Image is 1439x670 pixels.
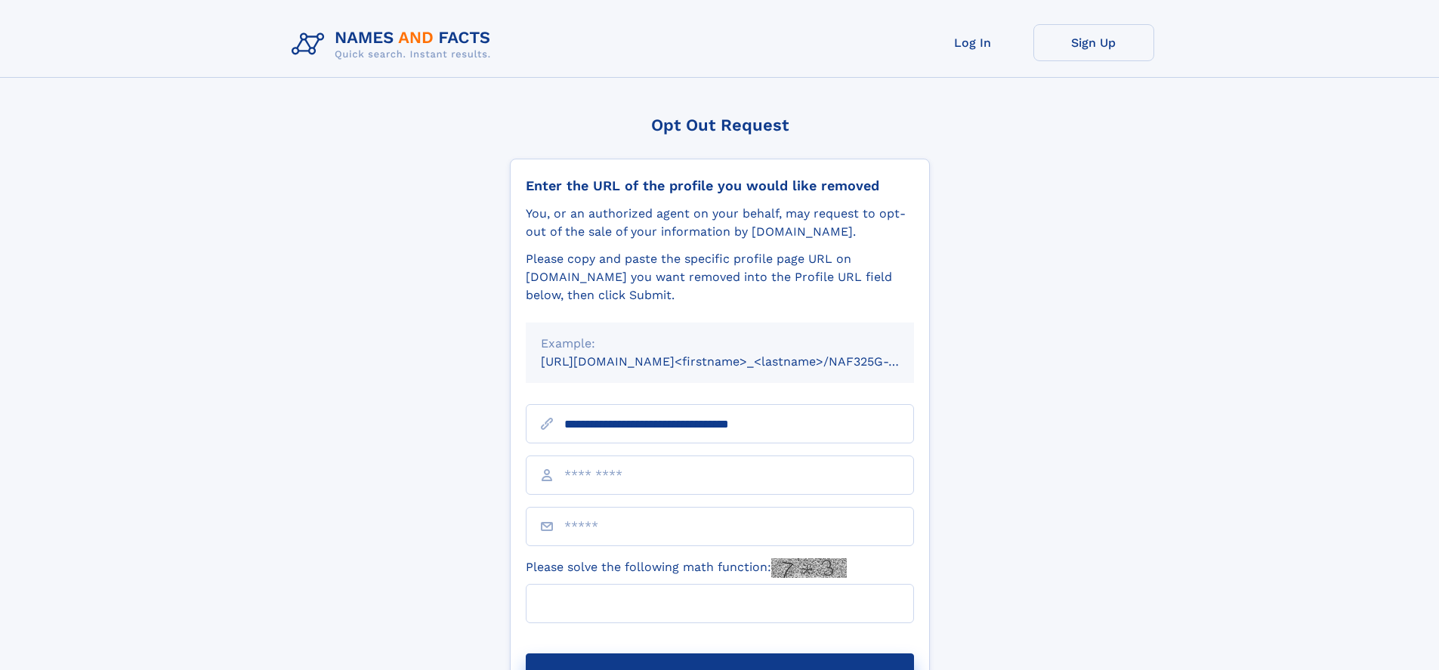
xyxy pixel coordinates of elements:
a: Log In [912,24,1033,61]
div: Example: [541,335,899,353]
div: Please copy and paste the specific profile page URL on [DOMAIN_NAME] you want removed into the Pr... [526,250,914,304]
div: You, or an authorized agent on your behalf, may request to opt-out of the sale of your informatio... [526,205,914,241]
label: Please solve the following math function: [526,558,847,578]
div: Enter the URL of the profile you would like removed [526,178,914,194]
img: Logo Names and Facts [286,24,503,65]
small: [URL][DOMAIN_NAME]<firstname>_<lastname>/NAF325G-xxxxxxxx [541,354,943,369]
a: Sign Up [1033,24,1154,61]
div: Opt Out Request [510,116,930,134]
